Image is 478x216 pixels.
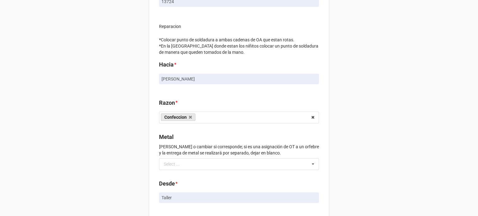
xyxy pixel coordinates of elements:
[162,195,316,201] p: Taller
[162,76,316,82] p: [PERSON_NAME]
[159,144,319,156] p: [PERSON_NAME] o cambiar si corresponde; si es una asignación de OT a un orfebre y la entrega de m...
[159,23,319,30] p: Reparacion
[159,99,175,107] label: Razon
[161,113,195,121] a: Confeccion
[159,133,174,141] label: Metal
[159,179,175,188] label: Desde
[159,37,319,55] p: *Colocar punto de soldadura a ambas cadenas de OA que estan rotas. *En la [GEOGRAPHIC_DATA] donde...
[159,60,174,69] label: Hacia
[162,160,189,168] div: Select ...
